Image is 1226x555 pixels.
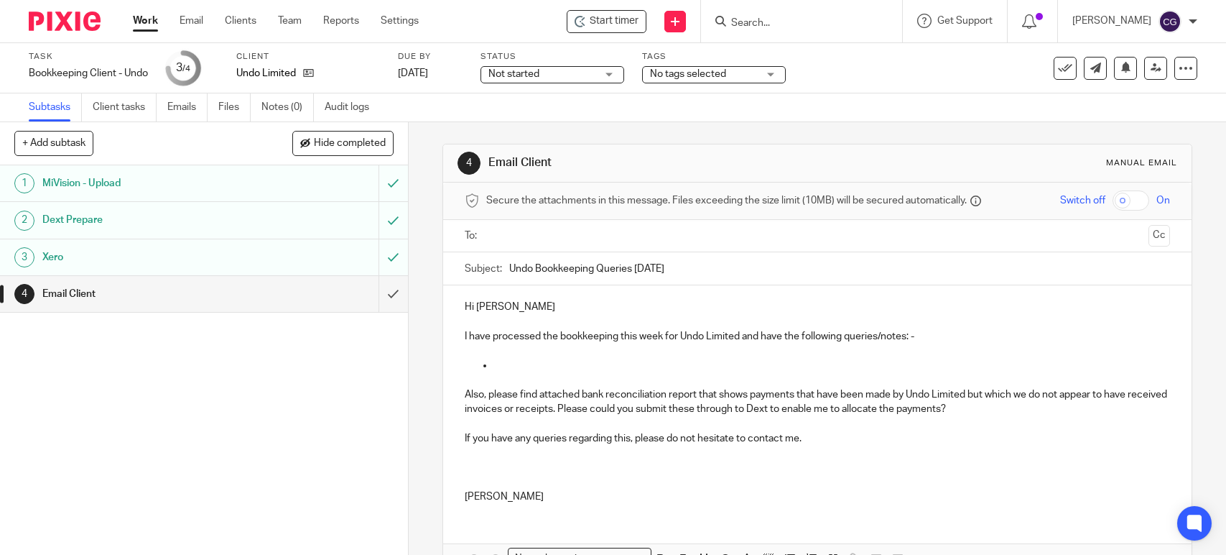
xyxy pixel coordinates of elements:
[14,211,34,231] div: 2
[1158,10,1181,33] img: svg%3E
[488,69,539,79] span: Not started
[465,490,1169,504] p: [PERSON_NAME]
[1156,193,1170,208] span: On
[480,51,624,63] label: Status
[730,17,859,30] input: Search
[398,68,428,78] span: [DATE]
[42,173,257,194] h1: MiVision - Upload
[42,283,257,305] h1: Email Client
[323,14,359,28] a: Reports
[458,152,480,175] div: 4
[465,329,1169,344] p: I have processed the bookkeeping this week for Undo Limited and have the following queries/notes: -
[133,14,158,28] a: Work
[590,14,638,29] span: Start timer
[236,66,296,81] p: Undo Limited
[1148,225,1170,247] button: Cc
[29,12,101,31] img: Pixie
[236,51,380,63] label: Client
[176,60,190,76] div: 3
[218,93,251,121] a: Files
[225,14,256,28] a: Clients
[465,229,480,243] label: To:
[29,66,148,81] div: Bookkeeping Client - Undo
[42,247,257,268] h1: Xero
[14,131,93,155] button: + Add subtask
[261,93,314,121] a: Notes (0)
[650,69,726,79] span: No tags selected
[278,14,302,28] a: Team
[465,431,1169,446] p: If you have any queries regarding this, please do not hesitate to contact me.
[465,387,1169,417] p: Also, please find attached bank reconciliation report that shows payments that have been made by ...
[14,173,34,193] div: 1
[29,93,82,121] a: Subtasks
[398,51,463,63] label: Due by
[167,93,208,121] a: Emails
[488,155,848,170] h1: Email Client
[14,247,34,267] div: 3
[567,10,646,33] div: Undo Limited - Bookkeeping Client - Undo
[182,65,190,73] small: /4
[93,93,157,121] a: Client tasks
[1060,193,1105,208] span: Switch off
[314,138,386,150] span: Hide completed
[486,193,967,208] span: Secure the attachments in this message. Files exceeding the size limit (10MB) will be secured aut...
[42,209,257,231] h1: Dext Prepare
[465,300,1169,314] p: Hi [PERSON_NAME]
[180,14,203,28] a: Email
[642,51,786,63] label: Tags
[1106,157,1177,169] div: Manual email
[465,262,502,276] label: Subject:
[29,51,148,63] label: Task
[937,16,993,26] span: Get Support
[1072,14,1151,28] p: [PERSON_NAME]
[381,14,419,28] a: Settings
[14,284,34,304] div: 4
[325,93,380,121] a: Audit logs
[292,131,394,155] button: Hide completed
